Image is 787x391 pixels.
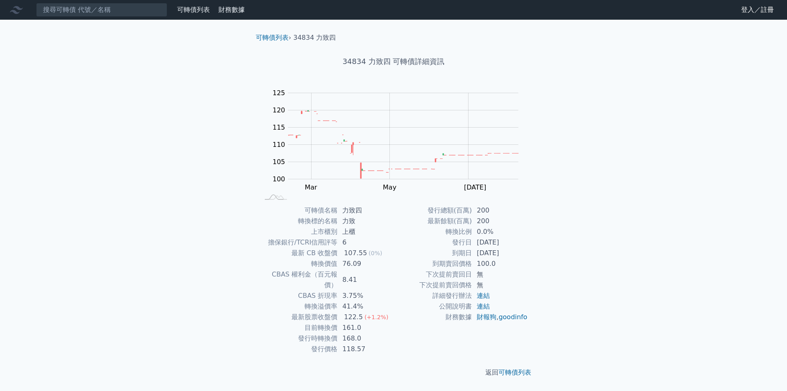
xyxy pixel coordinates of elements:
a: 連結 [477,292,490,300]
td: 到期日 [393,248,472,258]
td: 發行價格 [259,344,337,354]
td: 目前轉換價 [259,322,337,333]
g: Chart [268,89,531,191]
td: 100.0 [472,258,528,269]
td: 上櫃 [337,226,393,237]
td: 168.0 [337,333,393,344]
tspan: 110 [273,141,285,149]
td: 可轉債名稱 [259,205,337,216]
td: 最新股票收盤價 [259,312,337,322]
td: 發行時轉換價 [259,333,337,344]
tspan: [DATE] [464,183,486,191]
li: 34834 力致四 [293,33,336,43]
td: 118.57 [337,344,393,354]
td: 轉換比例 [393,226,472,237]
td: 轉換價值 [259,258,337,269]
td: 200 [472,205,528,216]
td: 力致 [337,216,393,226]
a: goodinfo [498,313,527,321]
td: 財務數據 [393,312,472,322]
p: 返回 [249,368,538,377]
span: (+1.2%) [364,314,388,320]
td: 6 [337,237,393,248]
tspan: 100 [273,175,285,183]
a: 可轉債列表 [498,368,531,376]
td: 無 [472,280,528,290]
td: 最新餘額(百萬) [393,216,472,226]
td: 0.0% [472,226,528,237]
td: 41.4% [337,301,393,312]
tspan: 105 [273,158,285,166]
td: 200 [472,216,528,226]
td: 161.0 [337,322,393,333]
a: 財報狗 [477,313,496,321]
td: 擔保銀行/TCRI信用評等 [259,237,337,248]
td: , [472,312,528,322]
td: 發行總額(百萬) [393,205,472,216]
h1: 34834 力致四 可轉債詳細資訊 [249,56,538,67]
td: 3.75% [337,290,393,301]
a: 可轉債列表 [177,6,210,14]
a: 可轉債列表 [256,34,289,41]
div: 122.5 [342,312,364,322]
div: 聊天小工具 [746,352,787,391]
td: 轉換標的名稱 [259,216,337,226]
li: › [256,33,291,43]
a: 登入／註冊 [735,3,780,16]
td: 76.09 [337,258,393,269]
td: 到期賣回價格 [393,258,472,269]
td: 無 [472,269,528,280]
td: 轉換溢價率 [259,301,337,312]
tspan: 115 [273,123,285,131]
td: 上市櫃別 [259,226,337,237]
td: CBAS 折現率 [259,290,337,301]
span: (0%) [368,250,382,256]
tspan: 125 [273,89,285,97]
td: [DATE] [472,248,528,258]
tspan: 120 [273,106,285,114]
td: [DATE] [472,237,528,248]
iframe: Chat Widget [746,352,787,391]
tspan: May [383,183,396,191]
tspan: Mar [305,183,318,191]
td: 公開說明書 [393,301,472,312]
a: 連結 [477,302,490,310]
td: 最新 CB 收盤價 [259,248,337,258]
a: 財務數據 [218,6,245,14]
td: 8.41 [337,269,393,290]
td: CBAS 權利金（百元報價） [259,269,337,290]
td: 下次提前賣回價格 [393,280,472,290]
td: 詳細發行辦法 [393,290,472,301]
td: 發行日 [393,237,472,248]
div: 107.55 [342,248,368,258]
input: 搜尋可轉債 代號／名稱 [36,3,167,17]
td: 力致四 [337,205,393,216]
td: 下次提前賣回日 [393,269,472,280]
